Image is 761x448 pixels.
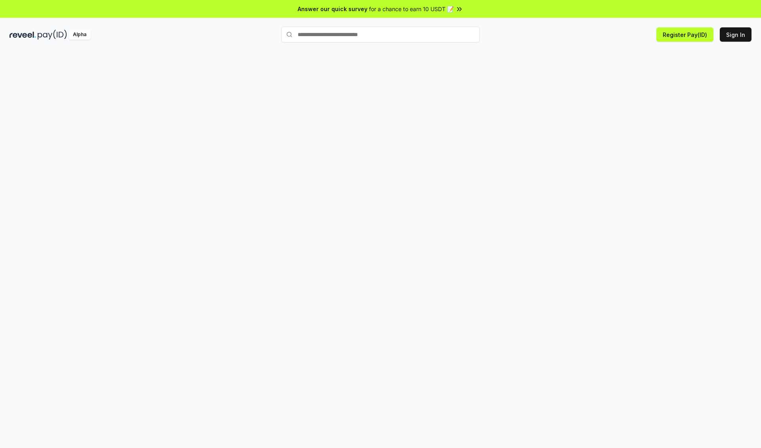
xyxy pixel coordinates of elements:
button: Register Pay(ID) [656,27,713,42]
img: reveel_dark [10,30,36,40]
button: Sign In [720,27,751,42]
img: pay_id [38,30,67,40]
span: for a chance to earn 10 USDT 📝 [369,5,454,13]
span: Answer our quick survey [298,5,367,13]
div: Alpha [69,30,91,40]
